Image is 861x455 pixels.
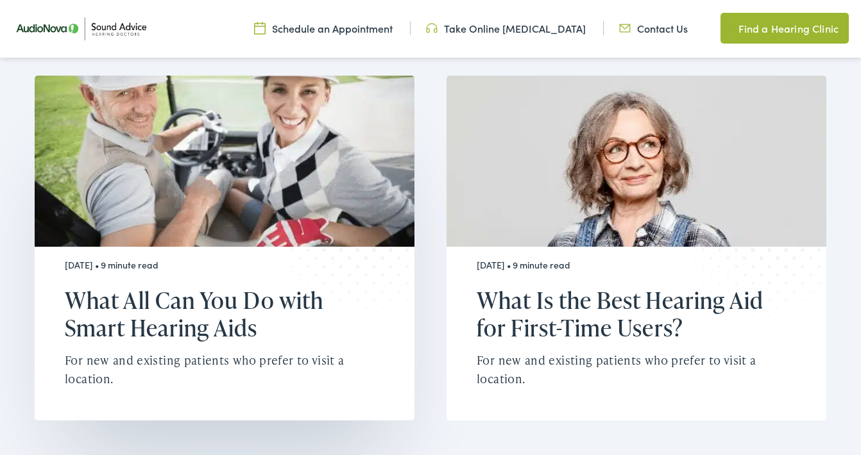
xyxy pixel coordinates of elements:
[426,21,438,35] img: Headphone icon in a unique green color, suggesting audio-related services or features.
[35,76,415,420] a: [DATE] • 9 minute read What All Can You Do with Smart Hearing Aids For new and existing patients ...
[619,21,631,35] img: Icon representing mail communication in a unique green color, indicative of contact or communicat...
[65,286,369,342] h2: What All Can You Do with Smart Hearing Aids
[254,21,393,35] a: Schedule an Appointment
[720,13,849,44] a: Find a Hearing Clinic
[477,260,781,270] div: [DATE] • 9 minute read
[447,76,827,247] img: confident lady
[477,286,781,342] h2: What Is the Best Hearing Aid for First-Time Users?
[254,21,266,35] img: Calendar icon in a unique green color, symbolizing scheduling or date-related features.
[619,21,688,35] a: Contact Us
[426,21,586,35] a: Take Online [MEDICAL_DATA]
[477,351,781,388] p: For new and existing patients who prefer to visit a location.
[720,21,732,36] img: Map pin icon in a unique green color, indicating location-related features or services.
[65,351,369,388] p: For new and existing patients who prefer to visit a location.
[447,76,827,420] a: confident lady [DATE] • 9 minute read What Is the Best Hearing Aid for First-Time Users? For new ...
[65,260,369,270] div: [DATE] • 9 minute read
